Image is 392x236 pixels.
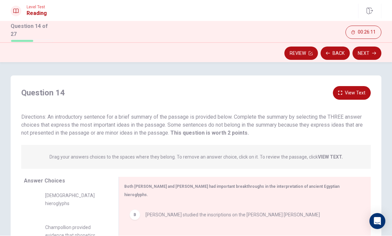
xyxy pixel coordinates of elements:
span: Directions: An introductory sentence for a brief summary of the passage is provided below. Comple... [21,114,363,136]
span: Level Test [27,5,47,10]
span: [PERSON_NAME] studied the inscriptions on the [PERSON_NAME] [PERSON_NAME] [146,211,320,219]
span: 00:26:11 [358,30,376,35]
div: B[PERSON_NAME] studied the inscriptions on the [PERSON_NAME] [PERSON_NAME] [124,204,360,226]
button: View Text [333,86,371,100]
button: Back [321,47,350,60]
h1: Question 14 of 27 [11,23,53,39]
button: 00:26:11 [345,26,381,39]
div: Open Intercom Messenger [369,213,385,229]
div: B [130,210,140,220]
h1: Reading [27,10,47,18]
button: Review [284,47,318,60]
h4: Question 14 [21,88,65,98]
button: Next [352,47,381,60]
strong: VIEW TEXT. [318,155,343,160]
span: Answer Choices [24,178,65,184]
span: Both [PERSON_NAME] and [PERSON_NAME] had important breakthroughs in the interpretation of ancient... [124,184,340,197]
p: Drag your answers choices to the spaces where they belong. To remove an answer choice, click on i... [49,155,343,160]
strong: This question is worth 2 points. [169,130,249,136]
